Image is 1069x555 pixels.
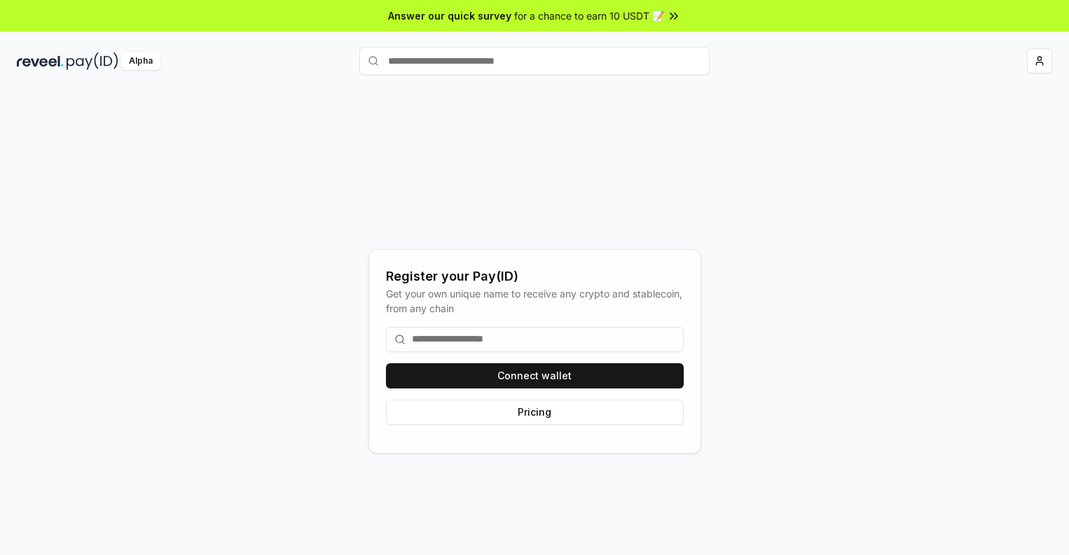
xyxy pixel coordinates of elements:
span: for a chance to earn 10 USDT 📝 [514,8,664,23]
div: Register your Pay(ID) [386,267,684,286]
span: Answer our quick survey [388,8,511,23]
div: Get your own unique name to receive any crypto and stablecoin, from any chain [386,286,684,316]
img: pay_id [67,52,118,70]
div: Alpha [121,52,160,70]
img: reveel_dark [17,52,64,70]
button: Connect wallet [386,363,684,388]
button: Pricing [386,400,684,425]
